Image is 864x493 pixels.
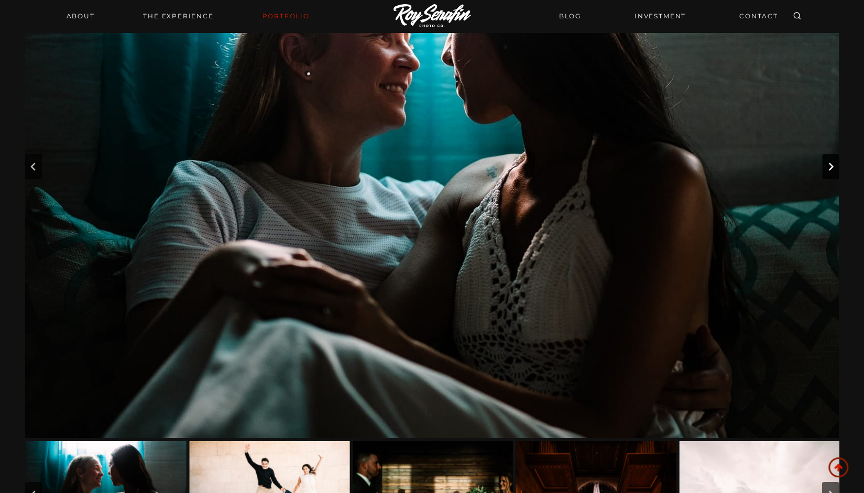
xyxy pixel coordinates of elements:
[733,7,784,25] a: CONTACT
[60,9,101,24] a: About
[553,7,587,25] a: BLOG
[137,9,220,24] a: THE EXPERIENCE
[553,7,784,25] nav: Secondary Navigation
[25,154,42,179] button: Previous slide
[60,9,316,24] nav: Primary Navigation
[393,4,471,29] img: Logo of Roy Serafin Photo Co., featuring stylized text in white on a light background, representi...
[790,9,804,24] button: View Search Form
[628,7,692,25] a: INVESTMENT
[828,457,848,477] a: Scroll to top
[256,9,315,24] a: Portfolio
[822,154,839,179] button: Next slide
